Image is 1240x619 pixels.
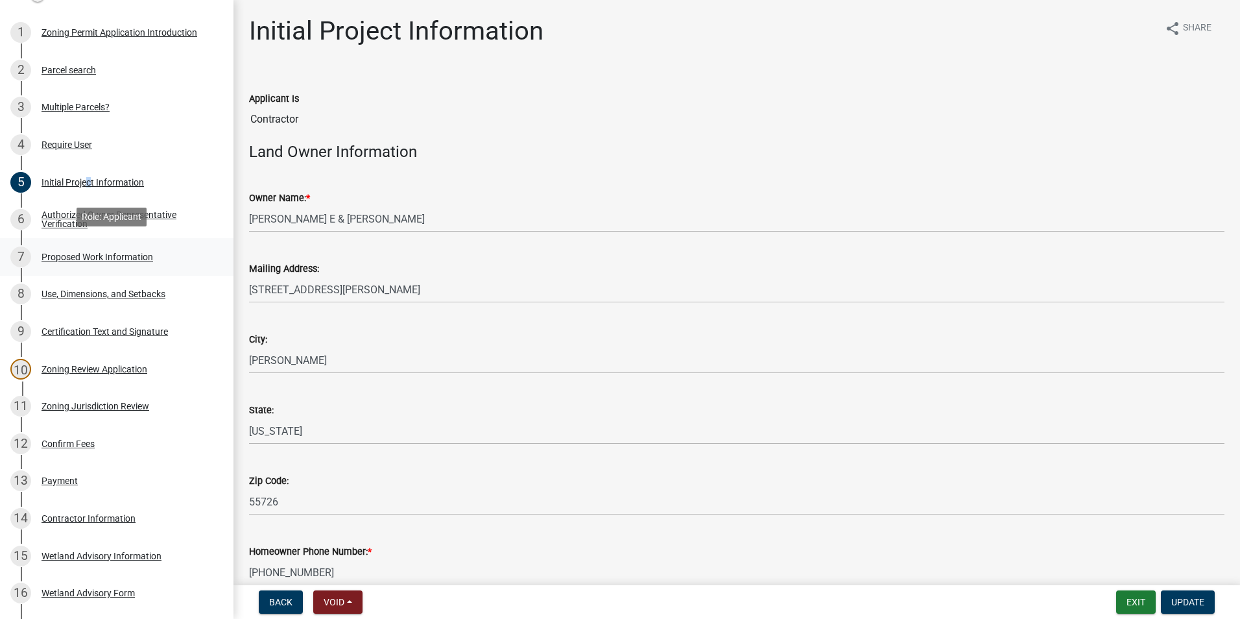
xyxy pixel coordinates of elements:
[10,97,31,117] div: 3
[249,16,543,47] h1: Initial Project Information
[10,396,31,417] div: 11
[249,265,319,274] label: Mailing Address:
[1154,16,1222,41] button: shareShare
[42,289,165,298] div: Use, Dimensions, and Setbacks
[42,140,92,149] div: Require User
[42,66,96,75] div: Parcel search
[1171,597,1204,607] span: Update
[42,476,78,485] div: Payment
[10,321,31,342] div: 9
[259,590,303,614] button: Back
[249,95,299,104] label: Applicant Is
[42,210,213,228] div: Authorized Owner Representative Verification
[10,583,31,603] div: 16
[10,470,31,491] div: 13
[42,589,135,598] div: Wetland Advisory Form
[10,508,31,529] div: 14
[42,439,95,448] div: Confirm Fees
[42,402,149,411] div: Zoning Jurisdiction Review
[42,327,168,336] div: Certification Text and Signature
[10,433,31,454] div: 12
[42,252,153,261] div: Proposed Work Information
[249,143,1224,162] h4: Land Owner Information
[77,208,147,226] div: Role: Applicant
[10,209,31,230] div: 6
[249,477,289,486] label: Zip Code:
[10,60,31,80] div: 2
[10,247,31,267] div: 7
[10,284,31,304] div: 8
[10,22,31,43] div: 1
[10,359,31,380] div: 10
[42,514,136,523] div: Contractor Information
[1116,590,1156,614] button: Exit
[249,406,274,415] label: State:
[1165,21,1180,36] i: share
[1183,21,1211,36] span: Share
[249,194,310,203] label: Owner Name:
[42,28,197,37] div: Zoning Permit Application Introduction
[42,365,147,374] div: Zoning Review Application
[249,548,372,557] label: Homeowner Phone Number:
[313,590,363,614] button: Void
[10,134,31,155] div: 4
[42,103,110,112] div: Multiple Parcels?
[10,172,31,193] div: 5
[42,178,144,187] div: Initial Project Information
[10,546,31,566] div: 15
[249,335,267,345] label: City:
[1161,590,1215,614] button: Update
[269,597,292,607] span: Back
[42,552,161,561] div: Wetland Advisory Information
[324,597,344,607] span: Void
